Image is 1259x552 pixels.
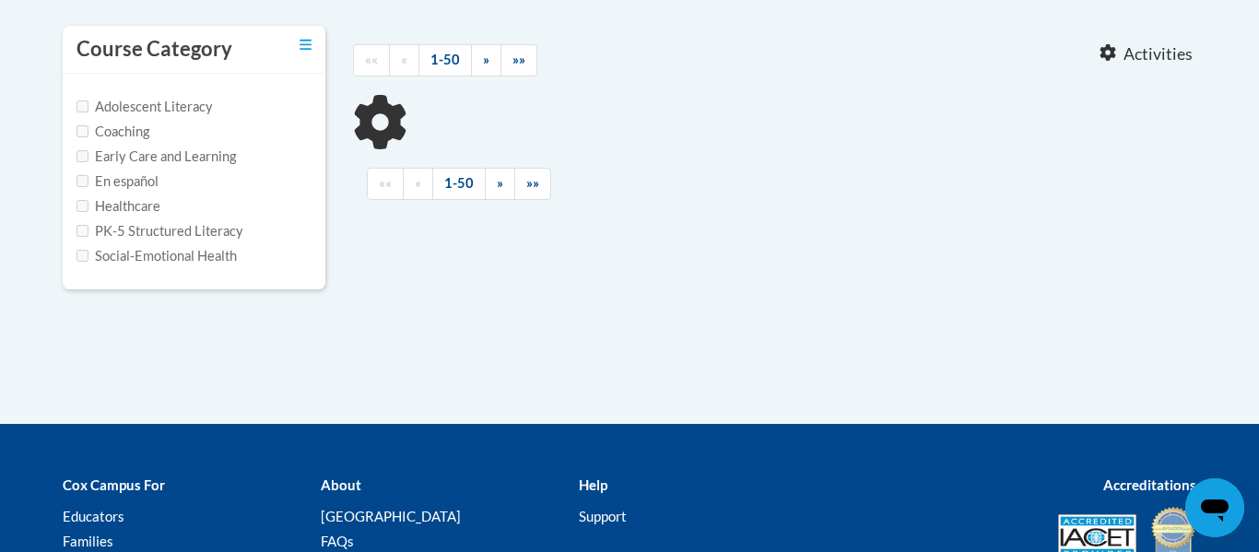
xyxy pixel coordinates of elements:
a: Previous [389,44,419,76]
a: 1-50 [432,168,486,200]
b: Accreditations [1103,476,1196,493]
b: Help [579,476,607,493]
iframe: Button to launch messaging window [1185,478,1244,537]
a: Previous [403,168,433,200]
span: Activities [1124,44,1193,65]
input: Checkbox for Options [76,200,88,212]
label: Social-Emotional Health [76,246,237,266]
a: Next [471,44,501,76]
a: Support [579,508,627,524]
b: Cox Campus For [63,476,165,493]
label: Early Care and Learning [76,147,236,167]
a: Begining [353,44,390,76]
a: Families [63,533,113,549]
label: Adolescent Literacy [76,97,213,117]
label: Healthcare [76,196,160,217]
label: En español [76,171,159,192]
input: Checkbox for Options [76,250,88,262]
a: Toggle collapse [300,35,312,55]
span: » [483,52,489,67]
input: Checkbox for Options [76,125,88,137]
span: «« [365,52,378,67]
span: « [415,175,421,191]
span: «« [379,175,392,191]
span: » [497,175,503,191]
input: Checkbox for Options [76,175,88,187]
a: End [514,168,551,200]
span: « [401,52,407,67]
a: End [500,44,537,76]
a: 1-50 [418,44,472,76]
input: Checkbox for Options [76,225,88,237]
span: »» [512,52,525,67]
span: »» [526,175,539,191]
label: Coaching [76,122,149,142]
label: PK-5 Structured Literacy [76,221,243,241]
b: About [321,476,361,493]
a: [GEOGRAPHIC_DATA] [321,508,461,524]
input: Checkbox for Options [76,100,88,112]
input: Checkbox for Options [76,150,88,162]
a: FAQs [321,533,354,549]
h3: Course Category [76,35,232,64]
a: Begining [367,168,404,200]
a: Educators [63,508,124,524]
a: Next [485,168,515,200]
